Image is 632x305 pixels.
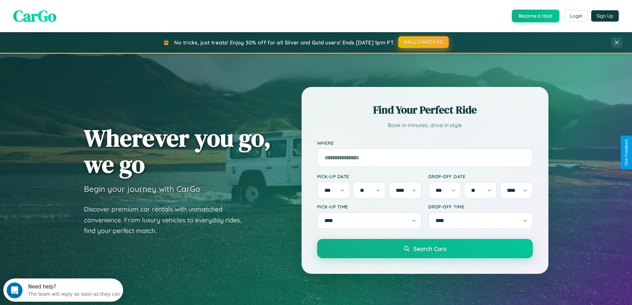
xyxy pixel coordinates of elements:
[317,140,533,146] label: Where
[317,174,422,179] label: Pick-up Date
[428,174,533,179] label: Drop-off Date
[174,39,394,46] span: No tricks, just treats! Enjoy 30% off for all Silver and Gold users! Ends [DATE] 1pm PT.
[13,5,56,27] span: CarGo
[317,103,533,117] h2: Find Your Perfect Ride
[591,10,619,22] button: Sign Up
[3,278,123,302] iframe: Intercom live chat discovery launcher
[398,36,449,48] button: HALLOWEEN30
[317,239,533,258] button: Search Cars
[624,139,629,166] div: Give Feedback
[317,120,533,130] p: Book in minutes, drive in style
[428,204,533,209] label: Drop-off Time
[317,204,422,209] label: Pick-up Time
[84,204,250,236] p: Discover premium car rentals with unmatched convenience. From luxury vehicles to everyday rides, ...
[25,11,117,18] div: The team will reply as soon as they can
[512,10,559,22] button: Become a Host
[25,6,117,11] div: Need help?
[84,184,200,194] h3: Begin your journey with CarGo
[413,245,446,252] span: Search Cars
[564,10,588,22] button: Login
[84,125,271,177] h1: Wherever you go, we go
[7,282,23,298] iframe: Intercom live chat
[3,3,123,21] div: Open Intercom Messenger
